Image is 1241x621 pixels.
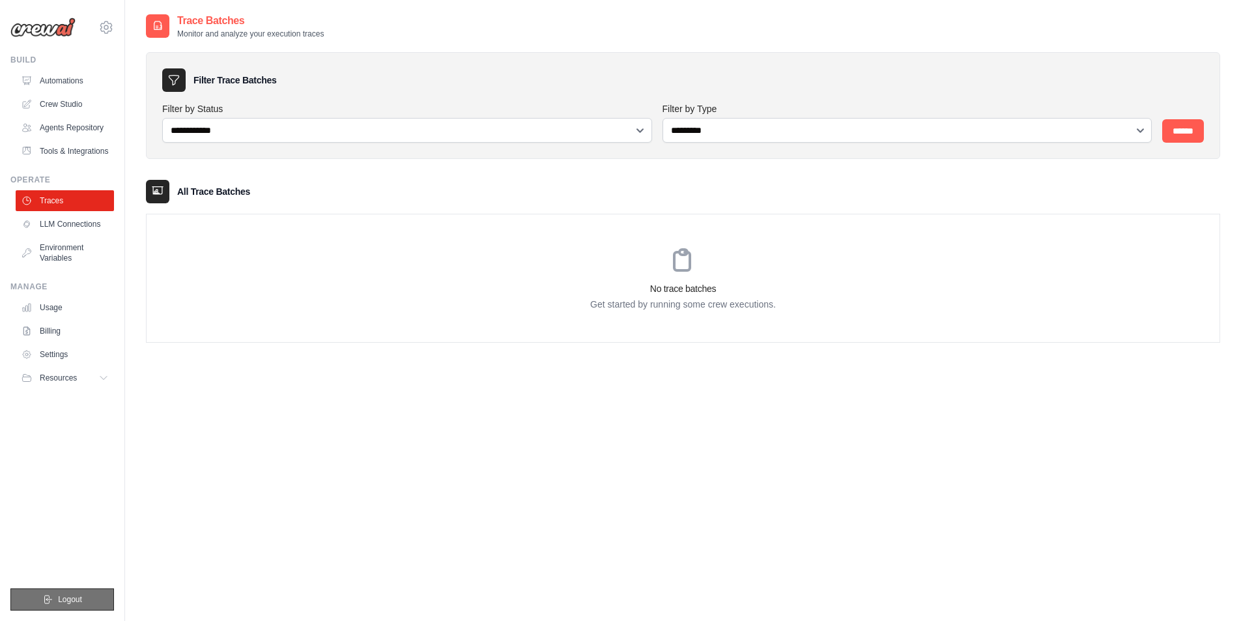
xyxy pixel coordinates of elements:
[162,102,652,115] label: Filter by Status
[16,344,114,365] a: Settings
[16,117,114,138] a: Agents Repository
[16,297,114,318] a: Usage
[147,282,1220,295] h3: No trace batches
[147,298,1220,311] p: Get started by running some crew executions.
[663,102,1152,115] label: Filter by Type
[10,588,114,611] button: Logout
[177,185,250,198] h3: All Trace Batches
[16,321,114,341] a: Billing
[10,282,114,292] div: Manage
[16,190,114,211] a: Traces
[16,368,114,388] button: Resources
[177,29,324,39] p: Monitor and analyze your execution traces
[10,175,114,185] div: Operate
[10,55,114,65] div: Build
[58,594,82,605] span: Logout
[16,214,114,235] a: LLM Connections
[16,94,114,115] a: Crew Studio
[40,373,77,383] span: Resources
[177,13,324,29] h2: Trace Batches
[16,141,114,162] a: Tools & Integrations
[16,237,114,268] a: Environment Variables
[10,18,76,37] img: Logo
[16,70,114,91] a: Automations
[193,74,276,87] h3: Filter Trace Batches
